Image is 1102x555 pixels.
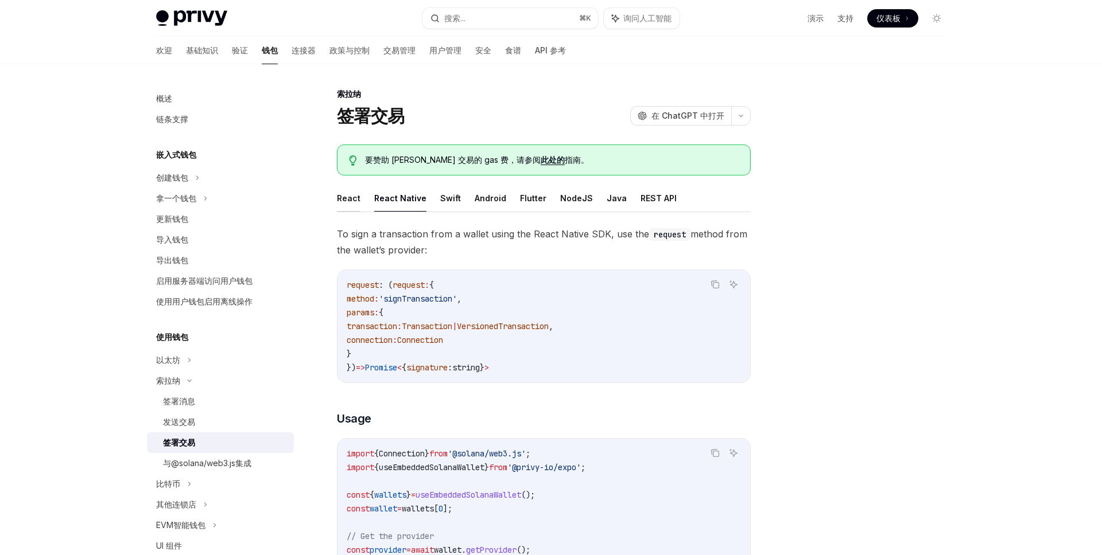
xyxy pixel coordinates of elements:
a: 导出钱包 [147,250,294,271]
a: 验证 [232,37,248,64]
span: const [347,490,370,500]
button: Ask AI [726,445,741,460]
a: 更新钱包 [147,209,294,229]
span: provider [370,545,406,555]
font: 钱包 [262,45,278,55]
span: . [461,545,466,555]
font: 创建钱包 [156,173,188,182]
button: 切换暗模式 [928,9,946,28]
a: 使用用户钱包启用离线操作 [147,291,294,312]
button: Copy the contents from the code block [708,277,723,292]
span: ; [581,462,585,472]
a: API 参考 [535,37,566,64]
span: To sign a transaction from a wallet using the React Native SDK, use the method from the wallet’s ... [337,226,751,258]
span: , [549,321,553,331]
font: 发送交易 [163,417,195,427]
span: } [406,490,411,500]
font: 拿一个钱包 [156,193,196,203]
span: '@solana/web3.js' [448,448,526,459]
span: wallet [434,545,461,555]
span: : ( [379,280,393,290]
span: : [448,362,452,373]
span: }) [347,362,356,373]
button: 询问人工智能 [604,8,680,29]
span: } [480,362,484,373]
span: => [356,362,365,373]
font: K [586,14,591,22]
a: 签署消息 [147,391,294,412]
a: 发送交易 [147,412,294,432]
font: UI 组件 [156,541,182,550]
a: 用户管理 [429,37,461,64]
a: 此处的 [541,155,565,165]
span: useEmbeddedSolanaWallet [416,490,521,500]
font: 其他连锁店 [156,499,196,509]
span: Transaction [402,321,452,331]
code: request [649,228,690,241]
span: params [347,307,374,318]
span: transaction [347,321,397,331]
span: request [347,280,379,290]
button: React Native [374,185,426,212]
font: 支持 [837,13,853,23]
span: = [406,545,411,555]
font: 在 ChatGPT 中打开 [651,111,724,120]
span: : [425,280,429,290]
span: wallets [402,503,434,514]
a: 仪表板 [867,9,918,28]
button: React [337,185,360,212]
font: ⌘ [579,14,586,22]
font: 签署交易 [163,437,195,447]
button: Swift [440,185,461,212]
span: const [347,545,370,555]
a: 概述 [147,88,294,109]
font: 政策与控制 [329,45,370,55]
span: VersionedTransaction [457,321,549,331]
span: from [429,448,448,459]
font: 演示 [808,13,824,23]
a: 钱包 [262,37,278,64]
font: 链条支撑 [156,114,188,124]
font: 使用钱包 [156,332,188,342]
font: 索拉纳 [337,89,361,99]
span: < [397,362,402,373]
span: > [484,362,489,373]
a: 安全 [475,37,491,64]
a: 链条支撑 [147,109,294,130]
span: { [429,280,434,290]
font: 导入钱包 [156,234,188,244]
span: Promise [365,362,397,373]
a: 交易管理 [383,37,416,64]
span: request [393,280,425,290]
font: 比特币 [156,479,180,488]
span: (); [517,545,530,555]
span: method [347,294,374,304]
svg: 提示 [349,155,357,166]
span: } [484,462,489,472]
a: 与@solana/web3.js集成 [147,453,294,474]
font: 用户管理 [429,45,461,55]
font: 签署交易 [337,105,404,126]
font: 要赞助 [PERSON_NAME] 交易的 gas 费，请参阅 [365,155,541,165]
font: 指南。 [565,155,589,165]
font: 概述 [156,93,172,103]
span: '@privy-io/expo' [507,462,581,472]
span: const [347,503,370,514]
span: { [370,490,374,500]
span: : [374,307,379,318]
font: EVM智能钱包 [156,520,205,530]
button: REST API [641,185,677,212]
button: Flutter [520,185,546,212]
font: 仪表板 [876,13,901,23]
span: = [411,490,416,500]
img: 灯光标志 [156,10,227,26]
span: ; [526,448,530,459]
font: 更新钱包 [156,214,188,224]
button: Java [607,185,627,212]
font: 询问人工智能 [623,13,672,23]
font: 搜索... [444,13,465,23]
span: import [347,448,374,459]
button: Ask AI [726,277,741,292]
span: [ [434,503,439,514]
